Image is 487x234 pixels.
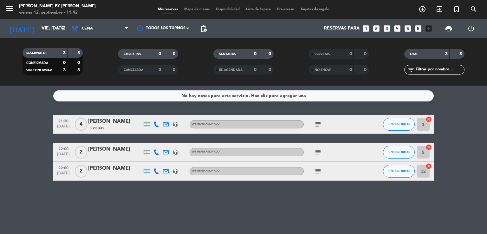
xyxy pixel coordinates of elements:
span: Mapa de mesas [181,8,213,11]
strong: 0 [77,61,81,65]
strong: 3 [445,52,448,56]
strong: 0 [349,68,352,72]
div: No hay notas para este servicio. Haz clic para agregar una [181,92,306,100]
span: [DATE] [55,152,71,159]
span: RESERVADAS [26,52,47,55]
i: search [470,5,477,13]
i: looks_3 [383,24,391,33]
strong: 0 [254,52,256,56]
strong: 0 [364,52,368,56]
i: headset_mic [172,168,178,174]
span: SIN CONFIRMAR [26,69,52,72]
span: 22:00 [55,145,71,152]
strong: 8 [77,68,81,72]
button: menu [5,4,14,16]
i: add_circle_outline [419,5,426,13]
i: [DATE] [5,22,38,36]
strong: 0 [173,52,177,56]
span: 2 [75,146,87,159]
i: looks_4 [393,24,401,33]
i: filter_list [407,66,415,74]
strong: 8 [459,52,463,56]
span: pending_actions [200,25,207,32]
span: SIN CONFIRMAR [388,150,410,154]
i: exit_to_app [436,5,443,13]
i: cancel [425,116,432,122]
i: arrow_drop_down [59,25,67,32]
div: viernes 12. septiembre - 11:42 [19,10,96,16]
span: Cena [82,26,93,31]
span: CONFIRMADA [26,62,48,65]
span: SENTADAS [219,53,236,56]
span: [DATE] [55,171,71,179]
i: headset_mic [172,149,178,155]
i: cancel [425,163,432,169]
span: RE AGENDADA [219,68,243,72]
strong: 8 [77,51,81,55]
strong: 0 [269,52,272,56]
strong: 0 [254,68,256,72]
span: Disponibilidad [213,8,243,11]
span: Reservas para [324,26,360,31]
i: add_box [425,24,433,33]
i: subject [314,167,322,175]
strong: 0 [349,52,352,56]
span: CANCELADA [124,68,143,72]
span: CHECK INS [124,53,141,56]
span: SIN CONFIRMAR [388,169,410,173]
strong: 0 [159,52,161,56]
div: LOG OUT [460,19,482,38]
div: [PERSON_NAME] [88,164,142,172]
span: 22:00 [55,164,71,171]
span: Lista de Espera [243,8,274,11]
span: [DATE] [55,124,71,132]
strong: 0 [269,68,272,72]
i: looks_two [372,24,380,33]
span: Sin menú asignado [192,123,220,125]
i: looks_6 [414,24,422,33]
i: cancel [425,144,432,150]
span: 4 [75,118,87,131]
span: SERVIDAS [315,53,330,56]
button: SIN CONFIRMAR [383,165,415,178]
i: looks_5 [404,24,412,33]
i: looks_one [362,24,370,33]
span: Mis reservas [155,8,181,11]
span: 21:30 [55,117,71,124]
input: Filtrar por nombre... [415,66,464,73]
span: Sin menú asignado [192,170,220,172]
span: TOTAL [408,53,418,56]
i: power_settings_new [467,25,475,32]
i: menu [5,4,14,13]
strong: 0 [159,68,161,72]
button: SIN CONFIRMAR [383,146,415,159]
button: SIN CONFIRMAR [383,118,415,131]
strong: 0 [63,61,66,65]
i: subject [314,148,322,156]
div: [PERSON_NAME] by [PERSON_NAME] [19,3,96,10]
i: headset_mic [172,121,178,127]
div: [PERSON_NAME] [88,145,142,153]
span: SIN CONFIRMAR [388,122,410,126]
span: Tarjetas de regalo [297,8,333,11]
span: Pre-acceso [274,8,297,11]
span: Sin menú asignado [192,151,220,153]
strong: 0 [364,68,368,72]
strong: 0 [173,68,177,72]
span: 3 Visitas [90,126,104,131]
span: print [445,25,452,32]
div: [PERSON_NAME] [88,117,142,126]
span: NO SHOW [315,68,331,72]
span: 2 [75,165,87,178]
strong: 3 [63,68,66,72]
strong: 3 [63,51,66,55]
i: turned_in_not [453,5,460,13]
i: subject [314,120,322,128]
